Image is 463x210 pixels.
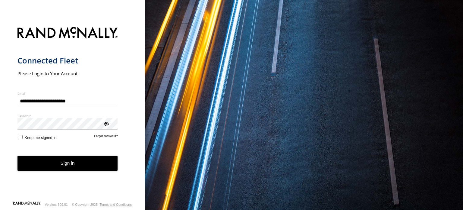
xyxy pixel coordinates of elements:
h1: Connected Fleet [17,56,118,66]
button: Sign in [17,156,118,171]
span: Keep me signed in [24,135,56,140]
div: ViewPassword [103,120,109,126]
a: Terms and Conditions [100,203,132,206]
input: Keep me signed in [19,135,23,139]
form: main [17,23,128,201]
label: Email [17,91,118,95]
a: Visit our Website [13,202,41,208]
div: Version: 309.01 [45,203,68,206]
img: Rand McNally [17,26,118,41]
h2: Please Login to Your Account [17,70,118,76]
div: © Copyright 2025 - [72,203,132,206]
label: Password [17,114,118,118]
a: Forgot password? [94,134,118,140]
